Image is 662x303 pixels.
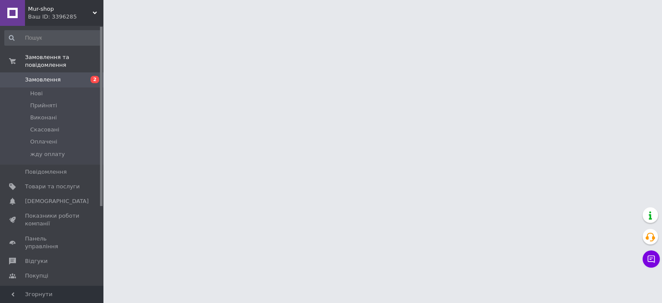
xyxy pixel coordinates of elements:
span: Mur-shop [28,5,93,13]
span: Нові [30,90,43,97]
button: Чат з покупцем [643,250,660,268]
span: Товари та послуги [25,183,80,191]
span: Повідомлення [25,168,67,176]
span: Скасовані [30,126,59,134]
span: Замовлення [25,76,61,84]
span: Покупці [25,272,48,280]
span: жду оплату [30,150,65,158]
div: Ваш ID: 3396285 [28,13,103,21]
span: 2 [91,76,99,83]
span: [DEMOGRAPHIC_DATA] [25,197,89,205]
span: Прийняті [30,102,57,109]
span: Показники роботи компанії [25,212,80,228]
input: Пошук [4,30,102,46]
span: Виконані [30,114,57,122]
span: Оплачені [30,138,57,146]
span: Замовлення та повідомлення [25,53,103,69]
span: Відгуки [25,257,47,265]
span: Панель управління [25,235,80,250]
